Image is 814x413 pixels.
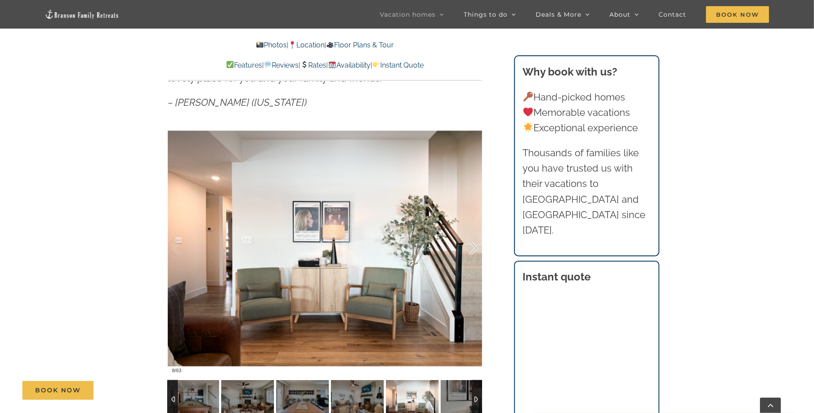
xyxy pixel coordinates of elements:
a: Rates [300,61,326,69]
img: ❤️ [523,107,533,117]
img: 🔑 [523,92,533,101]
img: 📸 [256,41,263,48]
p: Thousands of families like you have trusted us with their vacations to [GEOGRAPHIC_DATA] and [GEO... [523,145,651,238]
span: Contact [659,11,686,18]
a: Reviews [264,61,299,69]
em: – [PERSON_NAME] ([US_STATE]) [168,97,307,108]
img: 📆 [329,61,336,68]
p: | | | | [168,60,482,71]
p: Hand-picked homes Memorable vacations Exceptional experience [523,90,651,136]
span: Book Now [35,387,81,394]
p: | | [168,40,482,51]
a: Instant Quote [372,61,424,69]
img: 📍 [289,41,296,48]
span: Vacation homes [380,11,436,18]
span: About [609,11,630,18]
a: Availability [328,61,371,69]
a: Book Now [22,381,94,400]
strong: Instant quote [523,270,591,283]
span: Deals & More [536,11,581,18]
img: Branson Family Retreats Logo [45,9,119,19]
a: Location [288,41,324,49]
img: 🎥 [327,41,334,48]
img: ✅ [227,61,234,68]
h3: Why book with us? [523,64,651,80]
span: Book Now [706,6,769,23]
a: Floor Plans & Tour [326,41,394,49]
a: Features [226,61,262,69]
img: 💬 [264,61,271,68]
a: Photos [256,41,287,49]
img: 👉 [373,61,380,68]
span: Things to do [464,11,508,18]
img: 💲 [301,61,308,68]
img: 🌟 [523,122,533,132]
